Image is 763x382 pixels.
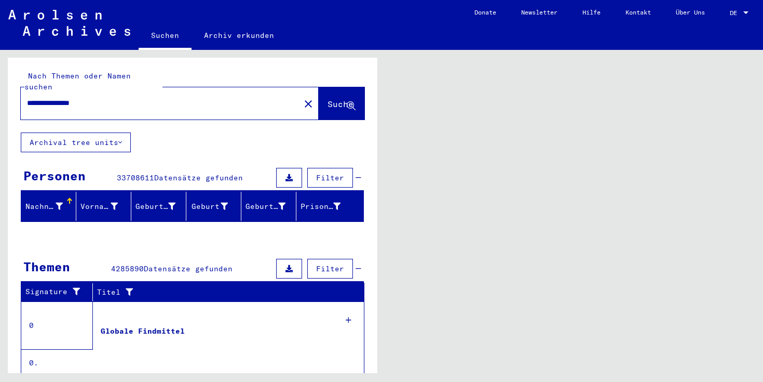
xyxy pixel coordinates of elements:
span: Filter [316,264,344,273]
mat-header-cell: Nachname [21,192,76,221]
div: Titel [97,287,344,298]
mat-header-cell: Geburt‏ [186,192,241,221]
div: Prisoner # [301,198,353,215]
div: Geburtsdatum [246,198,298,215]
span: 33708611 [117,173,154,182]
a: Archiv erkunden [192,23,287,48]
div: Vorname [80,198,131,215]
a: Suchen [139,23,192,50]
mat-header-cell: Prisoner # [296,192,363,221]
td: 0 [21,301,93,349]
div: Prisoner # [301,201,340,212]
div: Nachname [25,201,63,212]
button: Suche [319,87,364,120]
div: Geburt‏ [190,198,241,215]
button: Filter [307,168,353,188]
span: Datensätze gefunden [154,173,243,182]
mat-header-cell: Geburtsname [131,192,186,221]
button: Clear [298,93,319,114]
button: Archival tree units [21,133,131,152]
span: Suche [328,99,353,109]
div: Signature [25,286,85,297]
div: Geburtsdatum [246,201,285,212]
span: DE [730,9,741,17]
div: Titel [97,284,354,300]
mat-header-cell: Geburtsdatum [241,192,296,221]
img: Arolsen_neg.svg [8,10,130,36]
span: 4285890 [111,264,144,273]
div: Geburt‏ [190,201,228,212]
span: Filter [316,173,344,182]
div: Signature [25,284,95,300]
button: Filter [307,259,353,279]
mat-label: Nach Themen oder Namen suchen [24,71,131,91]
td: 0. [21,349,93,376]
mat-icon: close [302,98,315,110]
span: Datensätze gefunden [144,264,233,273]
div: Globale Findmittel [101,326,185,337]
div: Themen [23,257,70,276]
div: Geburtsname [135,201,175,212]
mat-header-cell: Vorname [76,192,131,221]
div: Vorname [80,201,118,212]
div: Nachname [25,198,76,215]
div: Geburtsname [135,198,188,215]
div: Personen [23,166,86,185]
